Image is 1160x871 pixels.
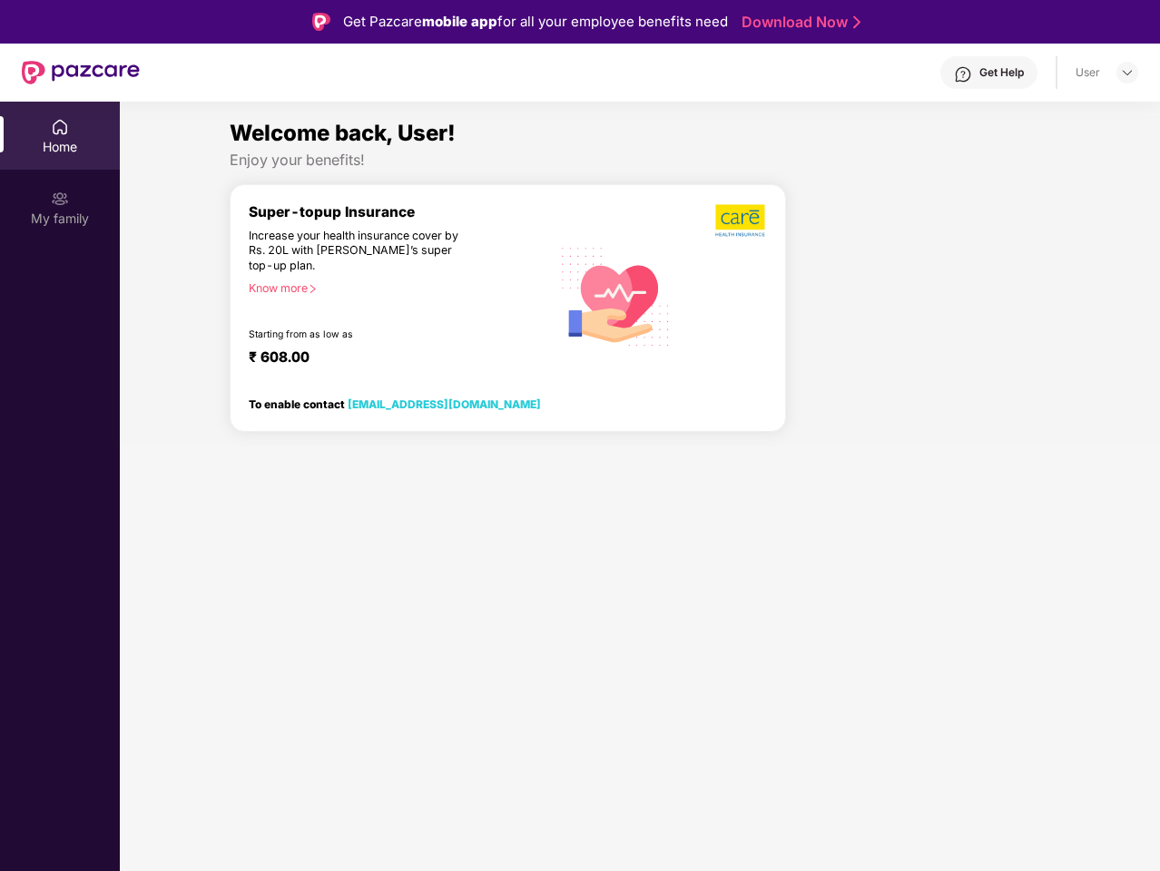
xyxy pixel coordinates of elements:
[1120,65,1135,80] img: svg+xml;base64,PHN2ZyBpZD0iRHJvcGRvd24tMzJ4MzIiIHhtbG5zPSJodHRwOi8vd3d3LnczLm9yZy8yMDAwL3N2ZyIgd2...
[348,397,541,411] a: [EMAIL_ADDRESS][DOMAIN_NAME]
[312,13,330,31] img: Logo
[249,203,551,220] div: Super-topup Insurance
[853,13,860,32] img: Stroke
[51,190,69,208] img: svg+xml;base64,PHN2ZyB3aWR0aD0iMjAiIGhlaWdodD0iMjAiIHZpZXdCb3g9IjAgMCAyMCAyMCIgZmlsbD0ibm9uZSIgeG...
[230,120,456,146] span: Welcome back, User!
[551,230,681,361] img: svg+xml;base64,PHN2ZyB4bWxucz0iaHR0cDovL3d3dy53My5vcmcvMjAwMC9zdmciIHhtbG5zOnhsaW5rPSJodHRwOi8vd3...
[249,229,473,274] div: Increase your health insurance cover by Rs. 20L with [PERSON_NAME]’s super top-up plan.
[249,397,541,410] div: To enable contact
[249,348,533,370] div: ₹ 608.00
[22,61,140,84] img: New Pazcare Logo
[954,65,972,83] img: svg+xml;base64,PHN2ZyBpZD0iSGVscC0zMngzMiIgeG1sbnM9Imh0dHA6Ly93d3cudzMub3JnLzIwMDAvc3ZnIiB3aWR0aD...
[230,151,1050,170] div: Enjoy your benefits!
[249,328,474,341] div: Starting from as low as
[51,118,69,136] img: svg+xml;base64,PHN2ZyBpZD0iSG9tZSIgeG1sbnM9Imh0dHA6Ly93d3cudzMub3JnLzIwMDAvc3ZnIiB3aWR0aD0iMjAiIG...
[343,11,728,33] div: Get Pazcare for all your employee benefits need
[422,13,497,30] strong: mobile app
[1076,65,1100,80] div: User
[979,65,1024,80] div: Get Help
[249,281,540,294] div: Know more
[742,13,855,32] a: Download Now
[715,203,767,238] img: b5dec4f62d2307b9de63beb79f102df3.png
[308,284,318,294] span: right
